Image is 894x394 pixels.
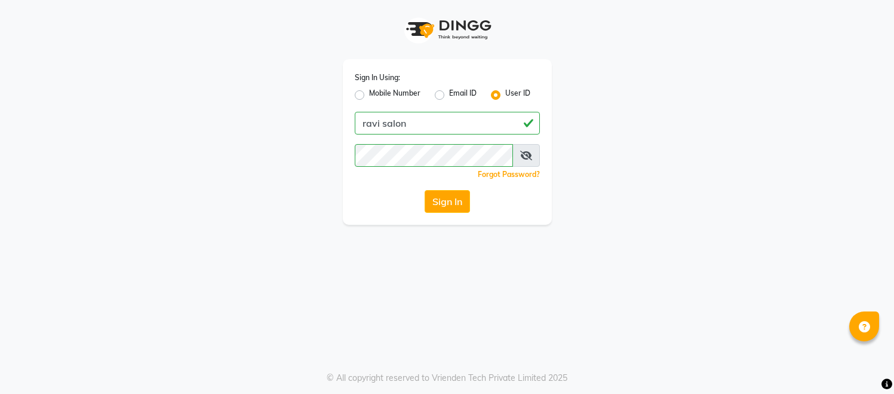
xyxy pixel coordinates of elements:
label: Sign In Using: [355,72,400,83]
label: Mobile Number [369,88,420,102]
label: User ID [505,88,530,102]
input: Username [355,144,513,167]
iframe: chat widget [844,346,882,382]
img: logo1.svg [400,12,495,47]
label: Email ID [449,88,477,102]
input: Username [355,112,540,135]
button: Sign In [425,190,470,213]
a: Forgot Password? [478,170,540,179]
